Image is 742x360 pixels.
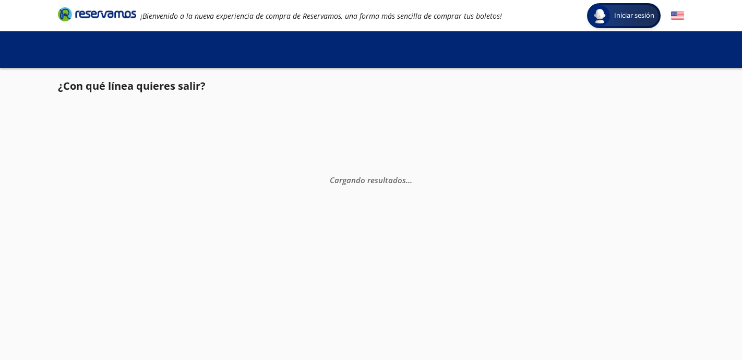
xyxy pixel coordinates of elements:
span: . [410,175,412,185]
span: Iniciar sesión [610,10,659,21]
em: ¡Bienvenido a la nueva experiencia de compra de Reservamos, una forma más sencilla de comprar tus... [140,11,502,21]
button: English [671,9,684,22]
em: Cargando resultados [330,175,412,185]
p: ¿Con qué línea quieres salir? [58,78,206,94]
span: . [406,175,408,185]
a: Brand Logo [58,6,136,25]
span: . [408,175,410,185]
i: Brand Logo [58,6,136,22]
